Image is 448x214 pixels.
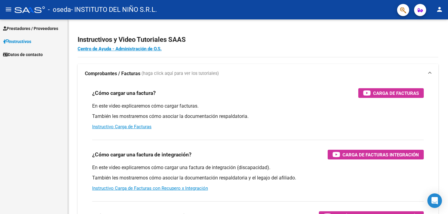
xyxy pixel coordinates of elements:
[3,38,31,45] span: Instructivos
[92,124,152,129] a: Instructivo Carga de Facturas
[343,151,419,159] span: Carga de Facturas Integración
[92,113,424,120] p: También les mostraremos cómo asociar la documentación respaldatoria.
[92,89,156,97] h3: ¿Cómo cargar una factura?
[142,70,219,77] span: (haga click aquí para ver los tutoriales)
[78,46,162,52] a: Centro de Ayuda - Administración de O.S.
[373,89,419,97] span: Carga de Facturas
[92,175,424,181] p: También les mostraremos cómo asociar la documentación respaldatoria y el legajo del afiliado.
[328,150,424,159] button: Carga de Facturas Integración
[78,64,438,83] mat-expansion-panel-header: Comprobantes / Facturas (haga click aquí para ver los tutoriales)
[3,51,43,58] span: Datos de contacto
[358,88,424,98] button: Carga de Facturas
[92,150,192,159] h3: ¿Cómo cargar una factura de integración?
[92,186,208,191] a: Instructivo Carga de Facturas con Recupero x Integración
[3,25,58,32] span: Prestadores / Proveedores
[78,34,438,45] h2: Instructivos y Video Tutoriales SAAS
[92,164,424,171] p: En este video explicaremos cómo cargar una factura de integración (discapacidad).
[85,70,140,77] strong: Comprobantes / Facturas
[5,6,12,13] mat-icon: menu
[427,193,442,208] div: Open Intercom Messenger
[71,3,157,16] span: - INSTITUTO DEL NIÑO S.R.L.
[436,6,443,13] mat-icon: person
[92,103,424,109] p: En este video explicaremos cómo cargar facturas.
[48,3,71,16] span: - oseda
